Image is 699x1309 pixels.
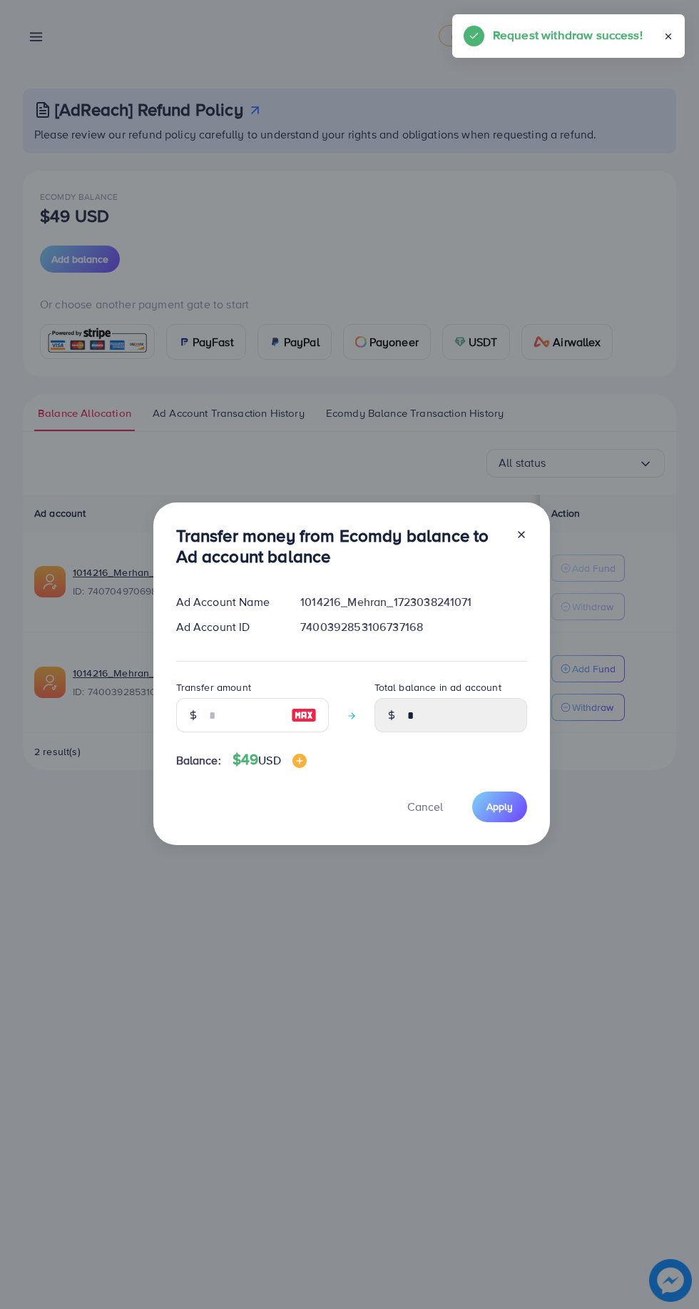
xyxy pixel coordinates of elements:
h3: Transfer money from Ecomdy balance to Ad account balance [176,525,504,567]
div: 1014216_Mehran_1723038241071 [289,594,538,610]
button: Cancel [389,792,461,822]
h5: Request withdraw success! [493,26,643,44]
label: Transfer amount [176,680,251,694]
span: Balance: [176,752,221,769]
div: Ad Account ID [165,619,290,635]
span: USD [258,752,280,768]
img: image [291,707,317,724]
div: 7400392853106737168 [289,619,538,635]
label: Total balance in ad account [374,680,501,694]
div: Ad Account Name [165,594,290,610]
span: Cancel [407,799,443,814]
h4: $49 [233,751,307,769]
span: Apply [486,799,513,814]
img: image [292,754,307,768]
button: Apply [472,792,527,822]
